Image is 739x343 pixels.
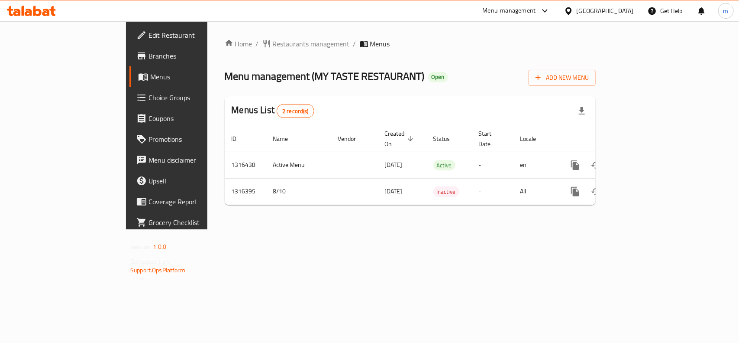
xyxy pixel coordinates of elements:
[723,6,729,16] span: m
[232,134,248,144] span: ID
[273,134,300,144] span: Name
[129,66,249,87] a: Menus
[520,134,548,144] span: Locale
[558,126,655,152] th: Actions
[433,134,461,144] span: Status
[529,70,596,86] button: Add New Menu
[433,187,459,197] span: Inactive
[428,73,448,81] span: Open
[433,186,459,197] div: Inactive
[148,92,242,103] span: Choice Groups
[277,107,314,115] span: 2 record(s)
[277,104,314,118] div: Total records count
[472,178,513,205] td: -
[513,152,558,178] td: en
[129,46,249,66] a: Branches
[148,196,242,207] span: Coverage Report
[262,39,350,49] a: Restaurants management
[129,150,249,170] a: Menu disclaimer
[428,72,448,82] div: Open
[370,39,390,49] span: Menus
[433,160,455,170] span: Active
[536,72,589,83] span: Add New Menu
[472,152,513,178] td: -
[148,217,242,228] span: Grocery Checklist
[565,155,586,176] button: more
[129,191,249,212] a: Coverage Report
[129,25,249,46] a: Edit Restaurant
[148,155,242,165] span: Menu disclaimer
[479,128,503,149] span: Start Date
[129,108,249,129] a: Coupons
[385,128,416,149] span: Created On
[129,129,249,150] a: Promotions
[130,265,185,276] a: Support.OpsPlatform
[483,6,536,16] div: Menu-management
[385,186,403,197] span: [DATE]
[129,212,249,233] a: Grocery Checklist
[148,30,242,40] span: Edit Restaurant
[153,241,166,252] span: 1.0.0
[225,66,425,86] span: Menu management ( MY TASTE RESTAURANT )
[148,51,242,61] span: Branches
[577,6,634,16] div: [GEOGRAPHIC_DATA]
[130,256,170,267] span: Get support on:
[266,178,331,205] td: 8/10
[513,178,558,205] td: All
[385,159,403,170] span: [DATE]
[148,176,242,186] span: Upsell
[266,152,331,178] td: Active Menu
[232,104,314,118] h2: Menus List
[130,241,152,252] span: Version:
[148,113,242,124] span: Coupons
[129,170,249,191] a: Upsell
[565,181,586,202] button: more
[129,87,249,108] a: Choice Groups
[225,39,596,49] nav: breadcrumb
[256,39,259,49] li: /
[586,155,607,176] button: Change Status
[273,39,350,49] span: Restaurants management
[571,101,592,121] div: Export file
[338,134,368,144] span: Vendor
[148,134,242,144] span: Promotions
[150,72,242,82] span: Menus
[225,126,655,205] table: enhanced table
[353,39,356,49] li: /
